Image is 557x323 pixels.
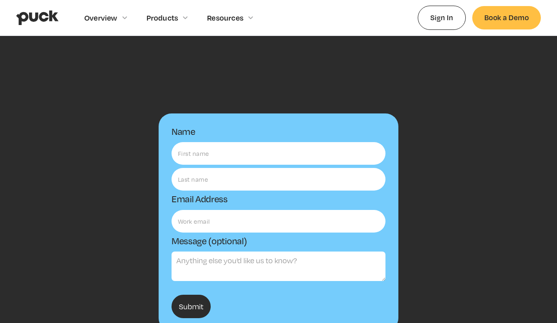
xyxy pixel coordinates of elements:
label: Name [172,126,195,137]
input: Last name [172,168,385,191]
div: Resources [207,13,243,22]
div: Products [147,13,178,22]
input: Submit [172,295,211,318]
div: Overview [84,13,117,22]
label: Email Address [172,194,228,204]
input: First name [172,142,385,165]
a: Sign In [418,6,466,29]
a: Book a Demo [472,6,541,29]
label: Message (optional) [172,236,247,246]
input: Work email [172,210,385,233]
